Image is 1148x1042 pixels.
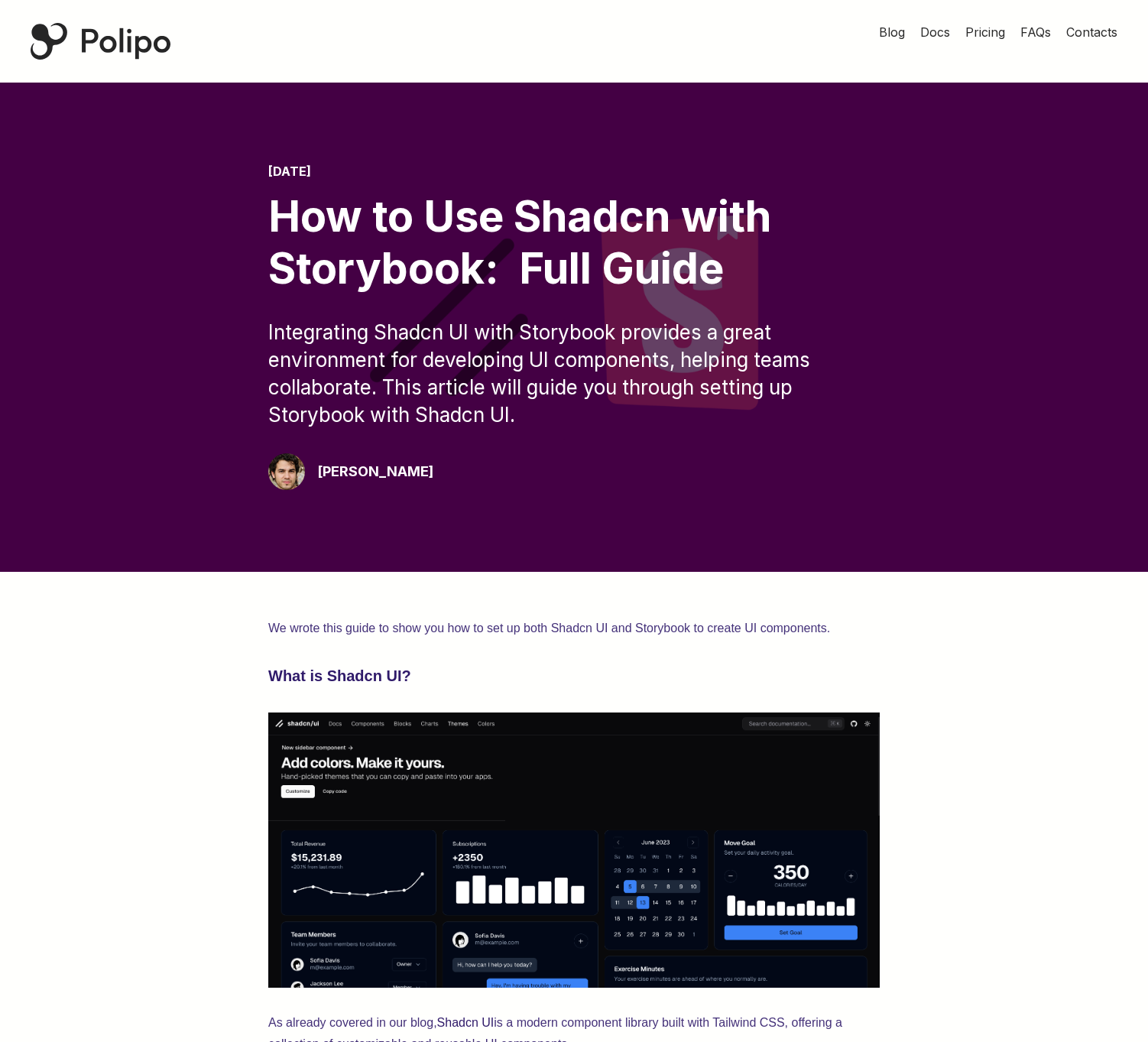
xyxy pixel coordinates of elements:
div: [PERSON_NAME] [317,461,433,482]
p: We wrote this guide to show you how to set up both Shadcn UI and Storybook to create UI components. [268,618,880,639]
a: Shadcn UI [437,1016,495,1029]
span: Pricing [965,24,1005,40]
span: FAQs [1020,24,1051,40]
span: Blog [879,24,905,40]
a: Pricing [965,23,1005,41]
span: Docs [920,24,950,40]
time: [DATE] [268,164,311,179]
a: FAQs [1020,23,1051,41]
h3: What is Shadcn UI? [268,664,880,688]
a: Contacts [1066,23,1117,41]
a: Docs [920,23,950,41]
img: Shadcn UI [268,713,880,988]
div: Integrating Shadcn UI with Storybook provides a great environment for developing UI components, h... [268,319,880,429]
img: Giorgio Pari Polipo [268,453,305,490]
a: Blog [879,23,905,41]
span: Contacts [1066,24,1117,40]
div: How to Use Shadcn with Storybook: Full Guide [268,191,880,294]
